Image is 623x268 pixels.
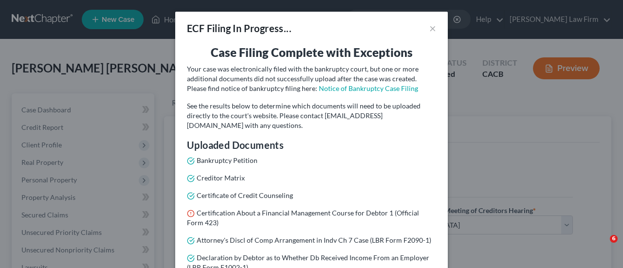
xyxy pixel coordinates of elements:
div: ECF Filing In Progress... [187,21,292,35]
span: Attorney's Discl of Comp Arrangement in Indv Ch 7 Case (LBR Form F2090-1) [197,236,431,244]
span: Certificate of Credit Counseling [197,191,293,199]
button: × [429,22,436,34]
iframe: Intercom live chat [590,235,613,258]
span: Your case was electronically filed with the bankruptcy court, but one or more additional document... [187,65,419,92]
p: See the results below to determine which documents will need to be uploaded directly to the court... [187,101,436,130]
span: Bankruptcy Petition [197,156,257,164]
span: Creditor Matrix [197,174,245,182]
h3: Case Filing Complete with Exceptions [187,45,436,60]
span: 6 [610,235,618,243]
h4: Uploaded Documents [187,138,436,152]
span: Certification About a Financial Management Course for Debtor 1 (Official Form 423) [187,209,419,227]
a: Notice of Bankruptcy Case Filing [319,84,418,92]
